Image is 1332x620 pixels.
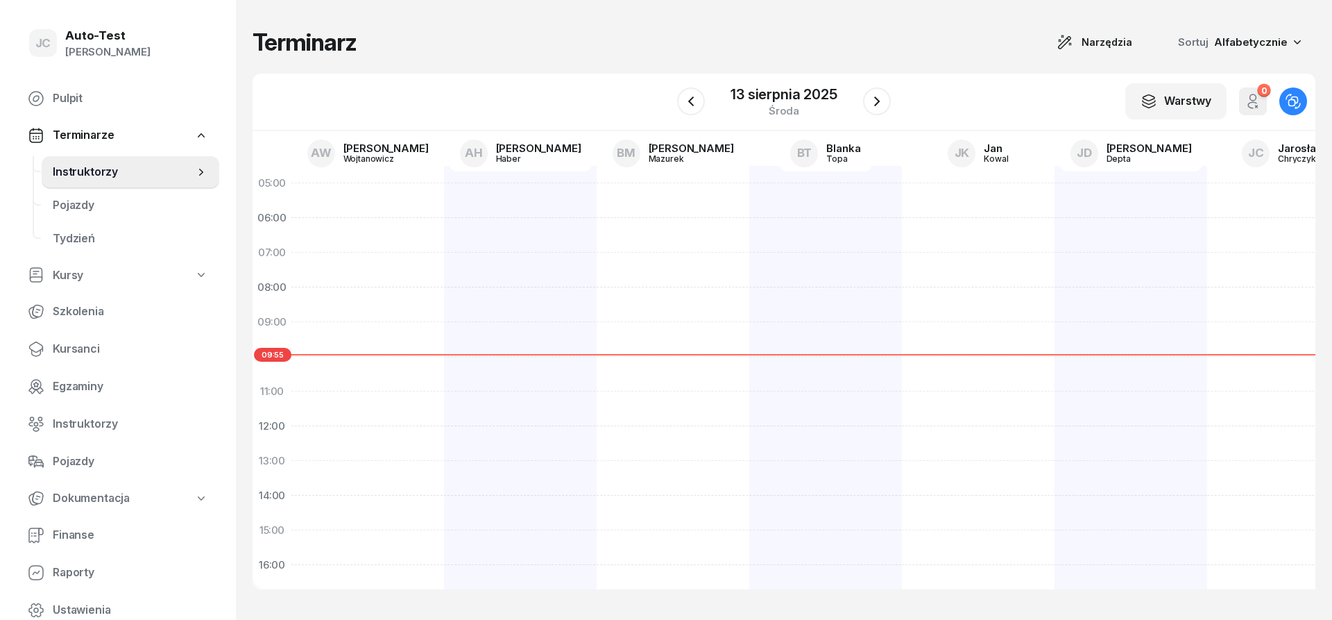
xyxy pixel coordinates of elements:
[53,526,208,544] span: Finanse
[649,143,734,153] div: [PERSON_NAME]
[53,163,194,181] span: Instruktorzy
[253,583,291,617] div: 17:00
[53,489,130,508] span: Dokumentacja
[955,147,970,159] span: JK
[65,43,151,61] div: [PERSON_NAME]
[1077,147,1092,159] span: JD
[984,143,1008,153] div: Jan
[17,556,219,589] a: Raporty
[17,119,219,151] a: Terminarze
[253,30,357,55] h1: Terminarz
[649,154,715,163] div: Mazurek
[53,564,208,582] span: Raporty
[253,235,291,270] div: 07:00
[253,374,291,409] div: 11:00
[343,143,429,153] div: [PERSON_NAME]
[1107,154,1173,163] div: Depta
[53,601,208,619] span: Ustawienia
[53,453,208,471] span: Pojazdy
[53,340,208,358] span: Kursanci
[1257,84,1270,97] div: 0
[601,135,745,171] a: BM[PERSON_NAME]Mazurek
[826,143,860,153] div: Blanka
[42,222,219,255] a: Tydzień
[797,147,812,159] span: BT
[253,166,291,201] div: 05:00
[17,519,219,552] a: Finanse
[343,154,410,163] div: Wojtanowicz
[1178,33,1211,51] span: Sortuj
[1248,147,1264,159] span: JC
[496,143,581,153] div: [PERSON_NAME]
[1278,154,1325,163] div: Chryczyk
[53,267,83,285] span: Kursy
[17,370,219,403] a: Egzaminy
[17,82,219,115] a: Pulpit
[496,154,563,163] div: Haber
[254,348,291,362] span: 09:55
[253,513,291,548] div: 15:00
[53,415,208,433] span: Instruktorzy
[1239,87,1267,115] button: 0
[1214,35,1288,49] span: Alfabetycznie
[1107,143,1192,153] div: [PERSON_NAME]
[17,408,219,441] a: Instruktorzy
[1141,92,1211,110] div: Warstwy
[17,333,219,366] a: Kursanci
[65,30,151,42] div: Auto-Test
[253,548,291,583] div: 16:00
[253,340,291,374] div: 10:00
[253,201,291,235] div: 06:00
[1059,135,1203,171] a: JD[PERSON_NAME]Depta
[53,303,208,321] span: Szkolenia
[17,295,219,328] a: Szkolenia
[984,154,1008,163] div: Kowal
[253,444,291,478] div: 13:00
[253,305,291,340] div: 09:00
[1044,28,1145,56] button: Narzędzia
[253,478,291,513] div: 14:00
[731,106,837,116] div: środa
[296,135,440,171] a: AW[PERSON_NAME]Wojtanowicz
[17,445,219,478] a: Pojazdy
[465,147,483,159] span: AH
[53,126,114,144] span: Terminarze
[617,147,635,159] span: BM
[17,483,219,514] a: Dokumentacja
[53,378,208,396] span: Egzaminy
[826,154,860,163] div: Topa
[779,135,871,171] a: BTBlankaTopa
[17,260,219,292] a: Kursy
[1125,83,1227,119] button: Warstwy
[35,37,51,49] span: JC
[731,87,837,101] div: 13 sierpnia 2025
[42,156,219,189] a: Instruktorzy
[1278,143,1325,153] div: Jarosław
[253,270,291,305] div: 08:00
[42,189,219,222] a: Pojazdy
[53,196,208,215] span: Pojazdy
[253,409,291,444] div: 12:00
[53,230,208,248] span: Tydzień
[311,147,332,159] span: AW
[449,135,592,171] a: AH[PERSON_NAME]Haber
[1082,34,1132,51] span: Narzędzia
[53,90,208,108] span: Pulpit
[937,135,1019,171] a: JKJanKowal
[1161,28,1315,57] button: Sortuj Alfabetycznie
